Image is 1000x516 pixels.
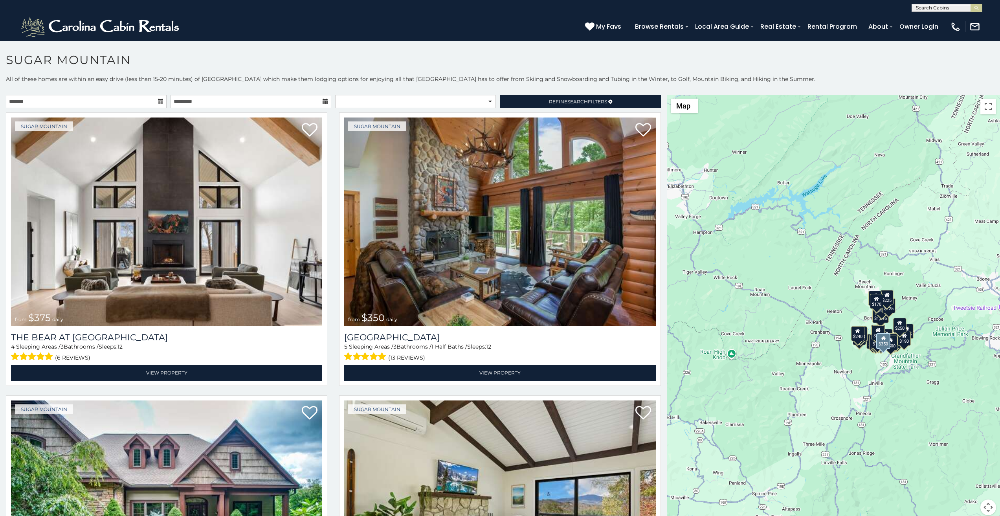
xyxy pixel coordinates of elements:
[882,298,895,313] div: $125
[11,332,322,343] a: The Bear At [GEOGRAPHIC_DATA]
[386,316,397,322] span: daily
[851,326,864,341] div: $240
[804,20,861,33] a: Rental Program
[302,122,317,139] a: Add to favorites
[117,343,123,350] span: 12
[870,294,883,309] div: $170
[872,325,885,340] div: $265
[635,122,651,139] a: Add to favorites
[344,332,655,343] h3: Grouse Moor Lodge
[585,22,623,32] a: My Favs
[348,316,360,322] span: from
[864,20,892,33] a: About
[868,291,882,306] div: $240
[691,20,753,33] a: Local Area Guide
[15,404,73,414] a: Sugar Mountain
[900,324,914,339] div: $155
[55,353,90,363] span: (6 reviews)
[52,316,63,322] span: daily
[344,365,655,381] a: View Property
[895,20,942,33] a: Owner Login
[11,343,15,350] span: 4
[344,343,347,350] span: 5
[871,325,884,340] div: $190
[302,405,317,422] a: Add to favorites
[635,405,651,422] a: Add to favorites
[486,343,491,350] span: 12
[348,404,406,414] a: Sugar Mountain
[756,20,800,33] a: Real Estate
[596,22,621,31] span: My Favs
[61,343,64,350] span: 3
[884,336,897,351] div: $500
[872,308,888,323] div: $1,095
[15,316,27,322] span: from
[676,102,690,110] span: Map
[980,499,996,515] button: Map camera controls
[11,118,322,326] img: The Bear At Sugar Mountain
[854,326,867,341] div: $210
[950,21,961,32] img: phone-regular-white.png
[876,333,890,349] div: $350
[344,343,655,363] div: Sleeping Areas / Bathrooms / Sleeps:
[500,95,661,108] a: RefineSearchFilters
[348,121,406,131] a: Sugar Mountain
[631,20,688,33] a: Browse Rentals
[344,118,655,326] img: Grouse Moor Lodge
[344,118,655,326] a: Grouse Moor Lodge from $350 daily
[888,333,901,348] div: $195
[11,343,322,363] div: Sleeping Areas / Bathrooms / Sleeps:
[20,15,183,39] img: White-1-2.png
[893,318,906,333] div: $250
[15,121,73,131] a: Sugar Mountain
[897,331,911,346] div: $190
[11,365,322,381] a: View Property
[872,325,885,340] div: $300
[671,99,698,113] button: Change map style
[969,21,980,32] img: mail-regular-white.png
[549,99,607,105] span: Refine Filters
[344,332,655,343] a: [GEOGRAPHIC_DATA]
[11,332,322,343] h3: The Bear At Sugar Mountain
[393,343,396,350] span: 3
[854,327,868,342] div: $225
[388,353,425,363] span: (13 reviews)
[28,312,51,323] span: $375
[431,343,467,350] span: 1 Half Baths /
[11,118,322,326] a: The Bear At Sugar Mountain from $375 daily
[869,334,883,349] div: $155
[880,290,894,305] div: $225
[871,334,884,349] div: $175
[879,329,892,344] div: $200
[980,99,996,114] button: Toggle fullscreen view
[567,99,588,105] span: Search
[361,312,385,323] span: $350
